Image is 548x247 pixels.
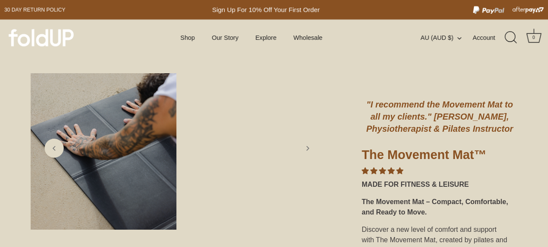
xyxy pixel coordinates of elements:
[286,29,330,46] a: Wholesale
[4,5,65,15] a: 30 day Return policy
[524,28,543,47] a: Cart
[248,29,284,46] a: Explore
[362,193,518,221] div: The Movement Mat – Compact, Comfortable, and Ready to Move.
[298,139,317,158] a: Next slide
[173,29,202,46] a: Shop
[529,33,538,42] div: 0
[421,34,471,42] button: AU (AUD $)
[473,32,504,43] a: Account
[362,181,469,188] strong: MADE FOR FITNESS & LEISURE
[362,167,403,175] span: 4.86 stars
[45,139,64,158] a: Previous slide
[362,147,518,166] h1: The Movement Mat™
[159,29,344,46] div: Primary navigation
[366,100,513,133] em: "I recommend the Movement Mat to all my clients." [PERSON_NAME], Physiotherapist & Pilates Instru...
[502,28,521,47] a: Search
[204,29,246,46] a: Our Story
